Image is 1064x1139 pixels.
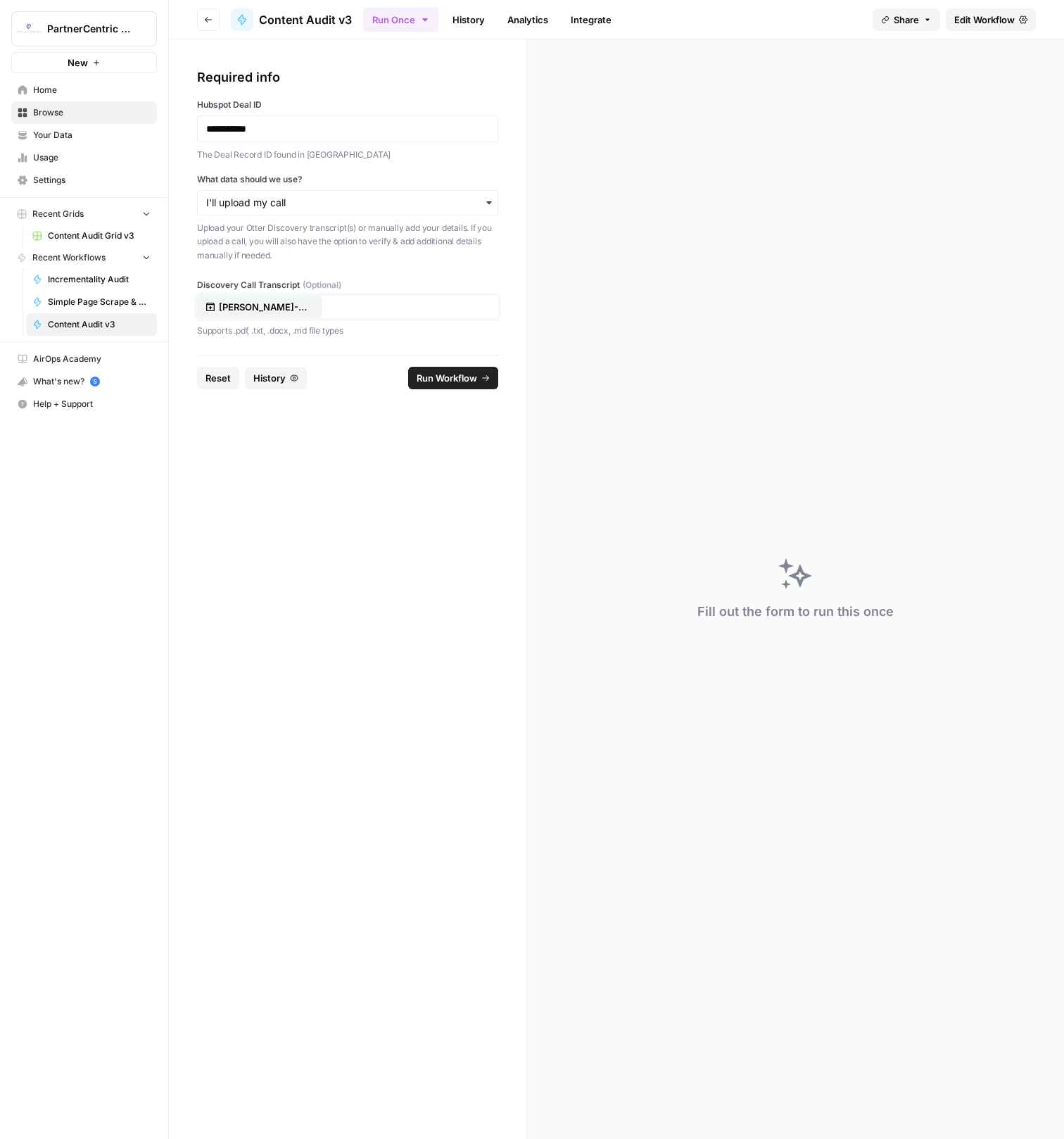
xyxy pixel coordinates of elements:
a: Content Audit v3 [26,313,157,336]
button: Workspace: PartnerCentric Sales Tools [11,11,157,46]
span: Content Audit v3 [48,318,151,331]
button: Recent Workflows [11,247,157,268]
a: Edit Workflow [946,8,1036,31]
button: Help + Support [11,393,157,415]
a: Incrementality Audit [26,268,157,291]
p: The Deal Record ID found in [GEOGRAPHIC_DATA] [197,148,498,162]
label: Discovery Call Transcript [197,279,498,291]
a: Home [11,79,157,101]
a: Settings [11,169,157,191]
a: Your Data [11,124,157,146]
span: Recent Workflows [32,251,106,264]
input: I'll upload my call [206,196,489,210]
span: AirOps Academy [33,353,151,365]
div: What's new? [12,371,156,392]
button: [PERSON_NAME]-and-[PERSON_NAME]-e2b50279-09e5.docx [197,296,322,318]
button: History [245,367,307,389]
span: New [68,56,88,70]
a: History [444,8,493,31]
div: Required info [197,68,498,87]
span: History [253,371,286,385]
button: What's new? 5 [11,370,157,393]
button: Share [873,8,940,31]
a: Browse [11,101,157,124]
span: Your Data [33,129,151,141]
a: Content Audit Grid v3 [26,225,157,247]
span: Content Audit Grid v3 [48,229,151,242]
span: Content Audit v3 [259,11,352,28]
button: Run Once [363,8,438,32]
p: [PERSON_NAME]-and-[PERSON_NAME]-e2b50279-09e5.docx [219,300,309,314]
a: Usage [11,146,157,169]
button: Run Workflow [408,367,498,389]
button: New [11,52,157,73]
span: Incrementality Audit [48,273,151,286]
span: Share [894,13,919,27]
span: Usage [33,151,151,164]
span: Reset [205,371,231,385]
span: (Optional) [303,279,341,291]
p: Upload your Otter Discovery transcript(s) or manually add your details. If you upload a call, you... [197,221,498,263]
a: 5 [90,377,100,386]
span: Settings [33,174,151,187]
p: Supports .pdf, .txt, .docx, .md file types [197,324,498,338]
span: Home [33,84,151,96]
a: Integrate [562,8,620,31]
span: Run Workflow [417,371,477,385]
div: Fill out the form to run this once [697,602,894,622]
a: AirOps Academy [11,348,157,370]
a: Simple Page Scrape & Analysis [26,291,157,313]
img: PartnerCentric Sales Tools Logo [16,16,42,42]
a: Analytics [499,8,557,31]
span: Edit Workflow [954,13,1015,27]
span: Help + Support [33,398,151,410]
label: What data should we use? [197,173,498,186]
text: 5 [93,378,96,385]
a: Content Audit v3 [231,8,352,31]
button: Reset [197,367,239,389]
span: Simple Page Scrape & Analysis [48,296,151,308]
span: PartnerCentric Sales Tools [47,22,132,36]
button: Recent Grids [11,203,157,225]
label: Hubspot Deal ID [197,99,498,111]
span: Browse [33,106,151,119]
span: Recent Grids [32,208,84,220]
